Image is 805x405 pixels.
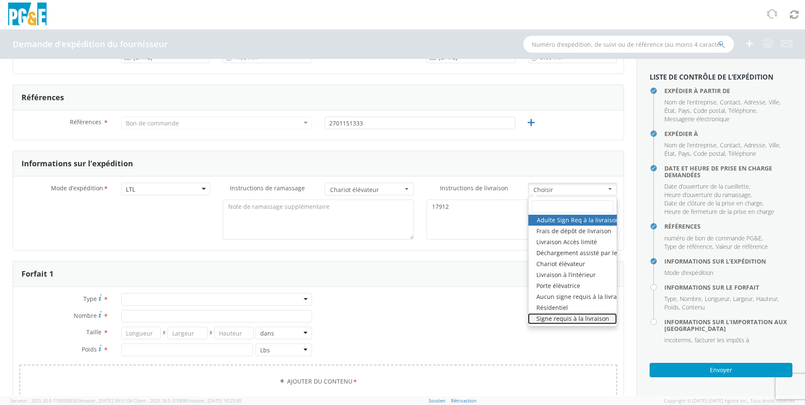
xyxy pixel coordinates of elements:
font: Livraison à l’intérieur [536,271,596,279]
font: Adulte Sign Req à la livraison [537,216,619,224]
font: , [664,199,764,207]
font: Serveur : 2025.20.0-710E05EE653 [10,397,81,404]
span: Type [664,295,677,303]
span: Nom de l’entreprise [664,141,717,149]
span: Mode d’expédition [664,269,713,277]
div: Bon de commande [126,119,179,128]
span: Shipment Mode [51,184,103,194]
font: , [705,295,731,303]
a: Rétroaction [451,397,477,404]
input: Longueur [121,327,161,339]
span: Incoterms [664,336,691,344]
font: , [664,336,693,344]
h3: Informations sur l’expédition [21,160,133,168]
span: Date d’ouverture de la cueillette [664,182,749,190]
span: numéro de bon de commande PG&E [664,234,762,242]
font: , [664,107,676,115]
button: Choisir [528,183,617,195]
font: , [664,141,718,149]
span: Code postal [693,149,725,157]
h4: Demande d’expédition du fournisseur [13,40,168,49]
strong: Liste de contrôle de l’expédition [650,72,773,82]
span: Contact [720,98,741,106]
font: , [664,149,676,157]
font: Aucun signe requis à la livraison [536,293,629,301]
h4: Informations sur l’importation aux [GEOGRAPHIC_DATA] [664,319,792,332]
div: LTL [126,185,135,194]
span: Téléphone [728,107,756,115]
font: Ajouter du contenu [287,377,352,385]
font: , [756,295,779,303]
span: References [70,118,101,126]
span: Code postal [693,107,725,115]
font: , [680,295,703,303]
span: Contact [720,141,741,149]
span: Type [83,295,97,303]
span: Ville [769,141,779,149]
span: Adresse [744,98,765,106]
h4: Informations sur le forfait [664,284,792,290]
a: Soutien [429,397,445,404]
font: , [678,107,691,115]
span: Type de référence [664,242,712,250]
font: , [664,303,680,311]
span: Heure d’ouverture du ramassage [664,191,751,199]
font: , [744,98,767,106]
span: Nombre [680,295,701,303]
span: master, [DATE] 10:25:00 [190,397,241,404]
span: Pays [678,107,690,115]
span: facturer les impôts à [695,336,749,344]
input: Largeur [168,327,208,339]
span: Number [74,312,97,320]
span: master, [DATE] 09:51:04 [81,397,132,404]
span: Choisir [533,186,606,194]
font: , [769,141,781,149]
span: Pays [678,149,690,157]
span: Longueur [705,295,730,303]
font: Chariot élévateur [536,260,585,268]
h3: Forfait 1 [21,270,53,278]
span: X [161,327,168,339]
span: Copyright © [DATE]-[DATE] Agistix Inc., Tous droits réservés [664,397,795,404]
span: État [664,149,675,157]
span: Poids [664,303,679,311]
font: , [664,182,750,190]
h4: Expédier à partir de [664,88,792,94]
font: , [728,107,757,115]
font: , [664,242,714,250]
font: , [664,191,752,199]
font: , [664,295,678,303]
span: Dimensions [86,328,101,336]
h4: Informations sur l’expédition [664,258,792,264]
span: Adresse [744,141,765,149]
h4: Expédier à [664,131,792,137]
font: , [664,98,718,106]
font: , [720,98,742,106]
span: Largeur [733,295,753,303]
font: , [720,141,742,149]
font: Déchargement assisté par le conducteur [536,249,651,257]
h3: Références [21,93,64,102]
font: Résidentiel [536,304,568,312]
font: Chariot élévateur [330,186,379,194]
font: , [678,149,691,157]
span: Hauteur [756,295,778,303]
font: , [733,295,754,303]
h4: Date et heure de prise en charge demandées [664,165,792,178]
input: Hauteur [214,327,254,339]
span: Téléphone [728,149,756,157]
font: , [769,98,781,106]
span: Valeur de référence [716,242,768,250]
span: Date de clôture de la prise en charge [664,199,762,207]
span: Pickup Instructions [230,184,305,192]
font: , [664,234,763,242]
button: Chariot élévateur [325,183,414,195]
span: Delivery Instructions [440,184,508,192]
img: pge-logo-06675f144f4cfa6a6814.png [6,3,48,27]
font: , [693,149,726,157]
h4: Références [664,223,792,229]
button: Envoyer [650,363,792,377]
span: Heure de fermeture de la prise en charge [664,208,774,216]
span: Weight [82,345,97,353]
span: Nom de l’entreprise [664,98,717,106]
